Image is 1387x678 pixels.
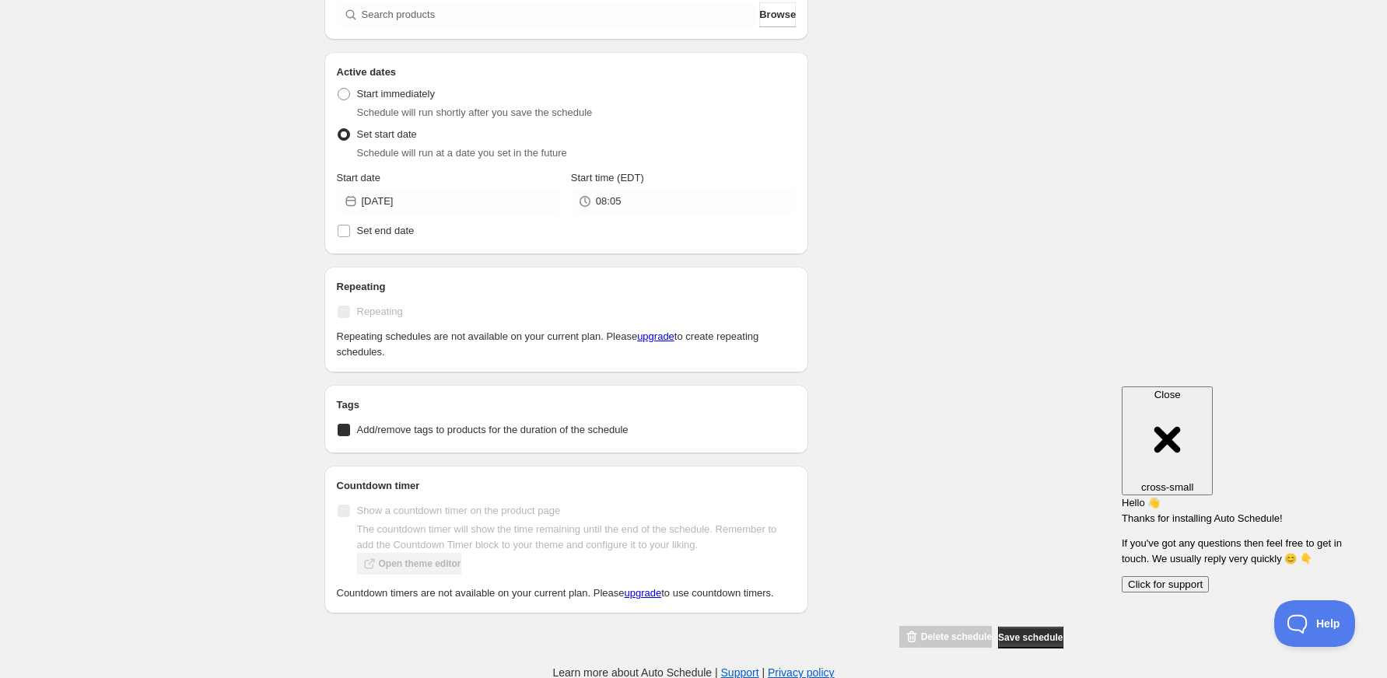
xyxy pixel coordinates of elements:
[759,2,796,27] button: Browse
[357,88,435,100] span: Start immediately
[337,279,797,295] h2: Repeating
[337,478,797,494] h2: Countdown timer
[759,7,796,23] span: Browse
[998,631,1063,644] span: Save schedule
[357,128,417,140] span: Set start date
[625,587,662,599] a: upgrade
[337,329,797,360] p: Repeating schedules are not available on your current plan. Please to create repeating schedules.
[337,585,797,601] p: Countdown timers are not available on your current plan. Please to use countdown timers.
[357,225,415,236] span: Set end date
[1274,600,1356,647] iframe: Help Scout Beacon - Open
[337,397,797,413] h2: Tags
[1114,369,1364,600] iframe: Help Scout Beacon - Messages and Notifications
[337,172,380,183] span: Start date
[357,522,797,553] p: The countdown timer will show the time remaining until the end of the schedule. Remember to add t...
[637,330,674,342] a: upgrade
[357,424,629,435] span: Add/remove tags to products for the duration of the schedule
[362,2,757,27] input: Search products
[337,65,797,80] h2: Active dates
[357,107,593,118] span: Schedule will run shortly after you save the schedule
[571,172,644,183] span: Start time (EDT)
[357,147,567,159] span: Schedule will run at a date you set in the future
[998,627,1063,648] button: Save schedule
[357,505,561,516] span: Show a countdown timer on the product page
[357,306,403,317] span: Repeating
